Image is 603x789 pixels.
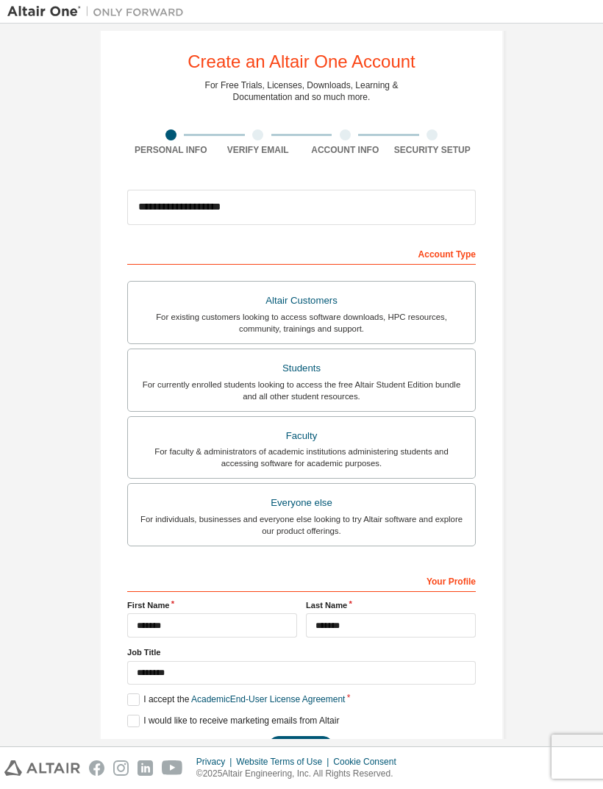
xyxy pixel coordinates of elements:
label: I would like to receive marketing emails from Altair [127,715,339,727]
div: For individuals, businesses and everyone else looking to try Altair software and explore our prod... [137,513,466,537]
p: © 2025 Altair Engineering, Inc. All Rights Reserved. [196,768,405,780]
div: Cookie Consent [333,756,404,768]
div: Security Setup [389,144,477,156]
img: youtube.svg [162,760,183,776]
div: Faculty [137,426,466,446]
div: Website Terms of Use [236,756,333,768]
div: Verify Email [215,144,302,156]
div: Personal Info [127,144,215,156]
label: Job Title [127,646,476,658]
div: Create an Altair One Account [188,53,415,71]
img: linkedin.svg [138,760,153,776]
div: For currently enrolled students looking to access the free Altair Student Edition bundle and all ... [137,379,466,402]
div: Privacy [196,756,236,768]
div: Your Profile [127,568,476,592]
label: I accept the [127,693,345,706]
img: Altair One [7,4,191,19]
label: First Name [127,599,297,611]
div: Everyone else [137,493,466,513]
div: Students [137,358,466,379]
label: Last Name [306,599,476,611]
div: Account Info [301,144,389,156]
img: altair_logo.svg [4,760,80,776]
div: For Free Trials, Licenses, Downloads, Learning & Documentation and so much more. [205,79,399,103]
div: Altair Customers [137,290,466,311]
img: facebook.svg [89,760,104,776]
img: instagram.svg [113,760,129,776]
div: For existing customers looking to access software downloads, HPC resources, community, trainings ... [137,311,466,335]
div: For faculty & administrators of academic institutions administering students and accessing softwa... [137,446,466,469]
div: Account Type [127,241,476,265]
button: Next [268,736,334,758]
a: Academic End-User License Agreement [191,694,345,704]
